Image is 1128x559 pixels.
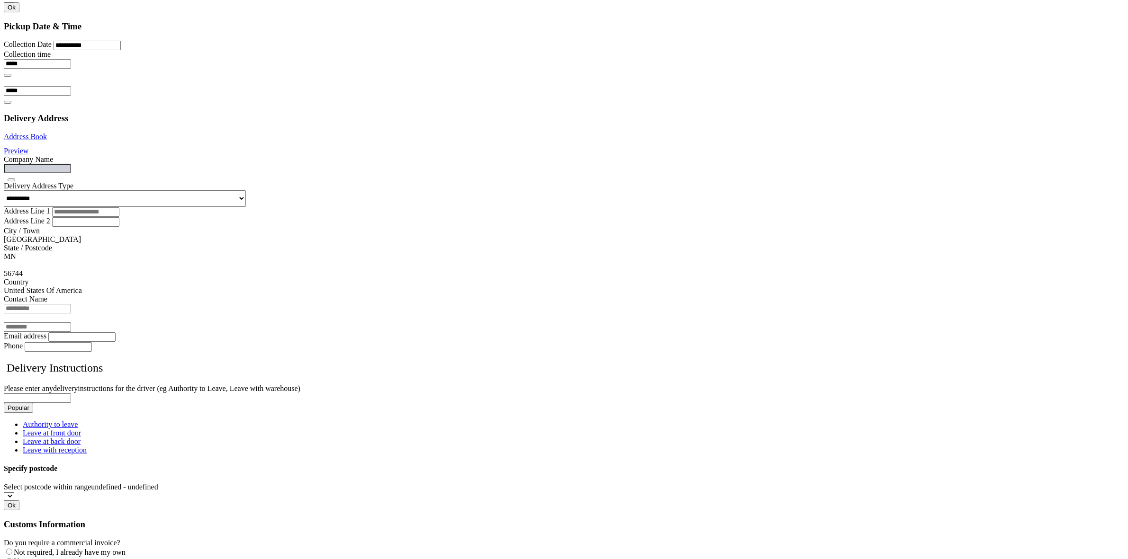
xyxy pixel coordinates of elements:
[4,548,126,556] label: Not required, I already have my own
[160,384,298,392] span: eg Authority to Leave, Leave with warehouse
[4,182,73,190] label: Delivery Address Type
[4,384,300,392] label: Please enter any instructions for the driver ( )
[4,217,50,225] label: Address Line 2
[4,252,1124,261] div: MN
[4,113,1124,124] h3: Delivery Address
[4,235,1124,244] div: [GEOGRAPHIC_DATA]
[4,500,19,510] button: Ok
[4,464,1124,473] h4: Specify postcode
[4,207,50,215] label: Address Line 1
[23,437,81,445] a: Leave at back door
[4,403,33,413] button: Popular
[4,133,47,141] a: Address Book
[4,286,82,294] span: United States Of America
[4,332,46,340] label: Email address
[4,147,28,155] a: Preview
[4,278,28,286] label: Country
[4,244,52,252] label: State / Postcode
[4,269,1124,278] div: 56744
[4,227,40,235] label: City / Town
[4,342,23,350] label: Phone
[4,539,120,547] label: Do you require a commercial invoice?
[4,50,51,58] label: Collection time
[53,384,78,392] span: delivery
[23,420,78,428] a: Authority to leave
[4,21,1124,32] h3: Pickup Date & Time
[4,2,19,12] button: Ok
[4,519,1124,530] h3: Customs Information
[4,483,158,491] label: Select postcode within range
[6,549,12,555] input: Not required, I already have my own
[23,446,87,454] a: Leave with reception
[4,155,53,163] label: Company Name
[4,40,52,48] label: Collection Date
[91,483,158,491] span: undefined - undefined
[7,362,103,374] span: Delivery Instructions
[23,429,81,437] a: Leave at front door
[4,295,47,303] label: Contact Name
